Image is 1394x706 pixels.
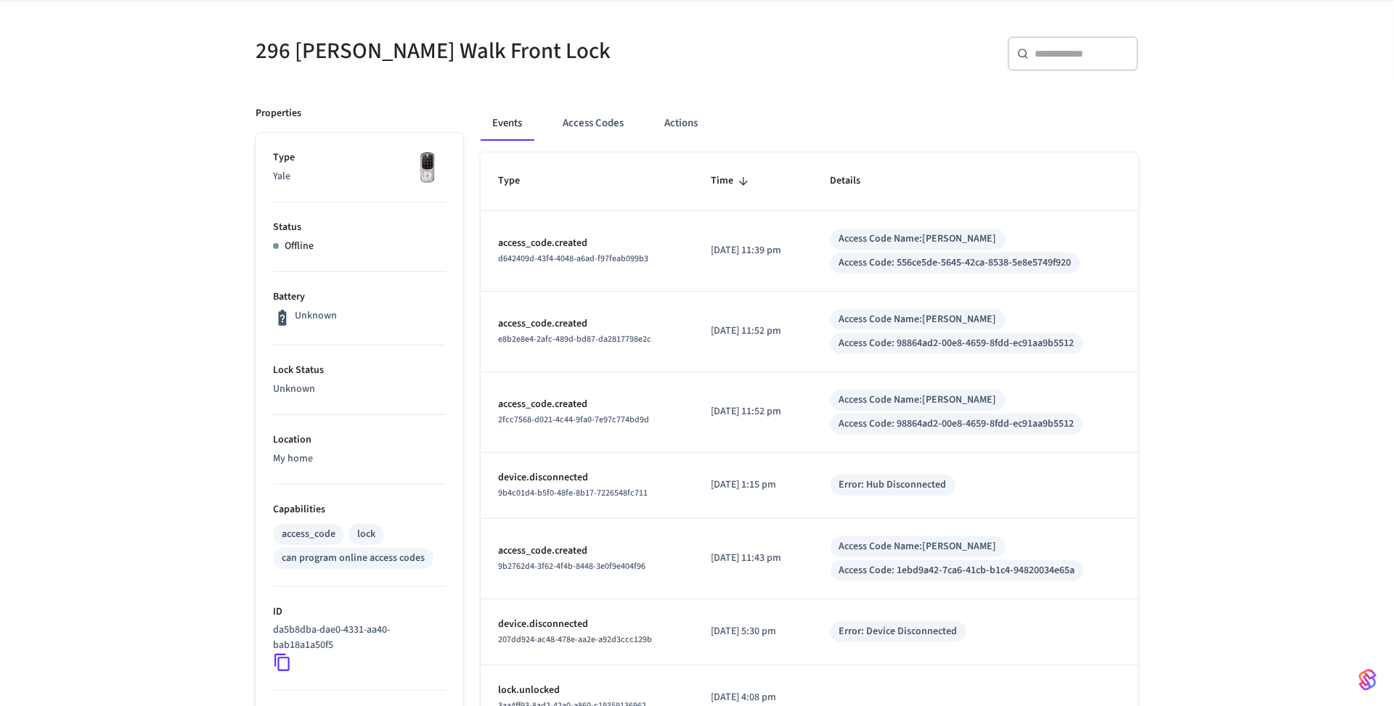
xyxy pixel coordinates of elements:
[409,150,446,186] img: Yale Assure Touchscreen Wifi Smart Lock, Satin Nickel, Front
[498,170,539,192] span: Type
[273,432,446,448] p: Location
[712,170,753,192] span: Time
[839,624,958,639] div: Error: Device Disconnected
[712,477,796,493] p: [DATE] 1:15 pm
[273,451,446,467] p: My home
[839,563,1075,578] div: Access Code: 1ebd9a42-7ca6-41cb-b1c4-94820034e65a
[357,527,375,542] div: lock
[498,683,677,698] p: lock.unlocked
[273,502,446,517] p: Capabilities
[1359,668,1377,691] img: SeamLogoGradient.69752ec5.svg
[551,106,635,141] button: Access Codes
[273,150,446,165] p: Type
[481,106,534,141] button: Events
[839,477,947,493] div: Error: Hub Disconnected
[498,333,651,345] span: e8b2e8e4-2afc-489d-bd87-da2817798e2c
[498,316,677,332] p: access_code.created
[839,255,1072,271] div: Access Code: 556ce5de-5645-42ca-8538-5e8e5749f920
[839,312,997,327] div: Access Code Name: [PERSON_NAME]
[273,220,446,235] p: Status
[498,633,652,646] span: 207dd924-ac48-478e-aa2e-a92d3ccc129b
[839,393,997,408] div: Access Code Name: [PERSON_NAME]
[481,106,1138,141] div: ant example
[498,617,677,632] p: device.disconnected
[256,36,688,66] h5: 296 [PERSON_NAME] Walk Front Lock
[839,416,1075,432] div: Access Code: 98864ad2-00e8-4659-8fdd-ec91aa9b5512
[653,106,709,141] button: Actions
[839,336,1075,351] div: Access Code: 98864ad2-00e8-4659-8fdd-ec91aa9b5512
[498,470,677,485] p: device.disconnected
[273,290,446,305] p: Battery
[712,404,796,419] p: [DATE] 11:52 pm
[498,253,648,265] span: d642409d-43f4-4048-a6ad-f97feab099b3
[273,363,446,378] p: Lock Status
[498,414,649,426] span: 2fcc7568-d021-4c44-9fa0-7e97c774bd9d
[712,690,796,705] p: [DATE] 4:08 pm
[839,539,997,554] div: Access Code Name: [PERSON_NAME]
[273,382,446,397] p: Unknown
[712,551,796,566] p: [DATE] 11:43 pm
[295,308,337,324] p: Unknown
[282,527,335,542] div: access_code
[498,397,677,412] p: access_code.created
[273,623,440,653] p: da5b8dba-dae0-4331-aa40-bab18a1a50f5
[498,543,677,559] p: access_code.created
[839,231,997,247] div: Access Code Name: [PERSON_NAME]
[831,170,880,192] span: Details
[498,560,645,572] span: 9b2762d4-3f62-4f4b-8448-3e0f9e404f96
[498,236,677,251] p: access_code.created
[282,551,425,566] div: can program online access codes
[712,324,796,339] p: [DATE] 11:52 pm
[712,243,796,258] p: [DATE] 11:39 pm
[273,169,446,184] p: Yale
[498,487,648,499] span: 9b4c01d4-b5f0-48fe-8b17-7226548fc711
[273,604,446,620] p: ID
[712,624,796,639] p: [DATE] 5:30 pm
[256,106,301,121] p: Properties
[285,239,314,254] p: Offline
